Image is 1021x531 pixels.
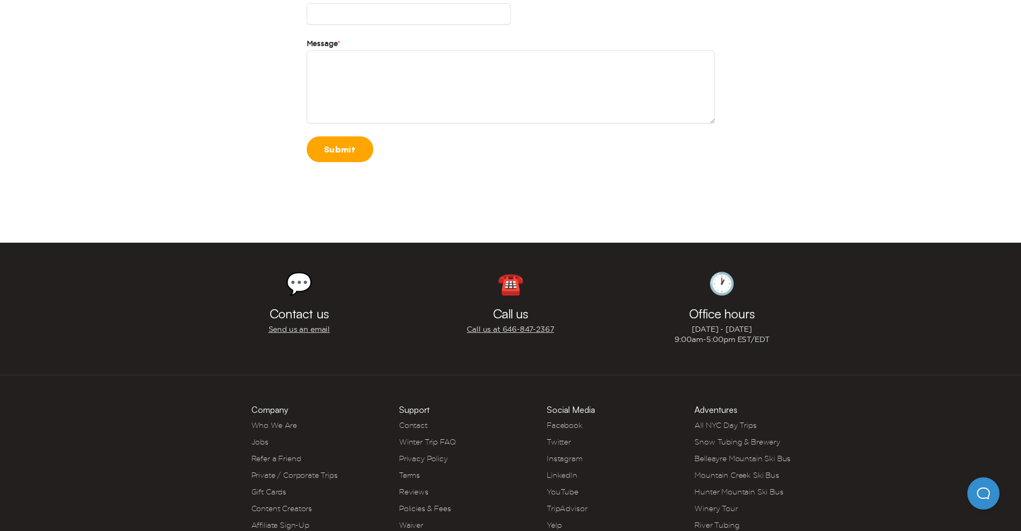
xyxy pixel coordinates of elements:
[286,273,313,294] div: 💬
[251,521,309,529] a: Affiliate Sign-Up
[399,504,451,513] a: Policies & Fees
[307,38,715,50] label: Message
[547,421,583,430] a: Facebook
[399,421,428,430] a: Contact
[399,521,423,529] a: Waiver
[675,324,770,345] p: [DATE] - [DATE] 9:00am-5:00pm EST/EDT
[547,454,583,463] a: Instagram
[547,471,577,479] a: LinkedIn
[708,273,735,294] div: 🕐
[270,307,329,320] h3: Contact us
[967,477,1000,510] iframe: Help Scout Beacon - Open
[251,405,288,414] h3: Company
[399,405,430,414] h3: Support
[694,438,780,446] a: Snow Tubing & Brewery
[547,405,595,414] h3: Social Media
[694,421,756,430] a: All NYC Day Trips
[251,454,301,463] a: Refer a Friend
[399,438,456,446] a: Winter Trip FAQ
[399,471,420,479] a: Terms
[547,504,587,513] a: TripAdvisor
[689,307,755,320] h3: Office hours
[467,324,554,334] a: Call us at 646‍-847‍-2367
[251,438,269,446] a: Jobs
[694,405,737,414] h3: Adventures
[547,438,571,446] a: Twitter
[694,454,791,463] a: Belleayre Mountain Ski Bus
[399,488,429,496] a: Reviews
[497,273,524,294] div: ☎️
[251,421,297,430] a: Who We Are
[251,471,338,479] a: Private / Corporate Trips
[694,471,779,479] a: Mountain Creek Ski Bus
[694,521,739,529] a: River Tubing
[694,488,783,496] a: Hunter Mountain Ski Bus
[251,488,286,496] a: Gift Cards
[251,504,312,513] a: Content Creators
[307,136,373,162] a: Submit
[269,324,330,334] a: Send us an email
[547,521,561,529] a: Yelp
[694,504,737,513] a: Winery Tour
[399,454,448,463] a: Privacy Policy
[493,307,528,320] h3: Call us
[547,488,578,496] a: YouTube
